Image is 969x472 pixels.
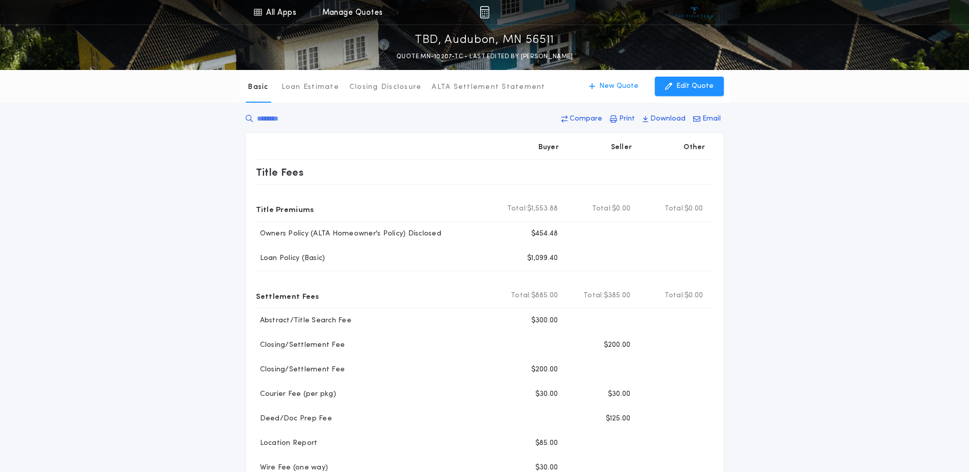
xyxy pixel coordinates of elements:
[507,204,528,214] b: Total:
[527,204,558,214] span: $1,553.88
[640,110,689,128] button: Download
[538,143,559,153] p: Buyer
[256,201,314,217] p: Title Premiums
[256,288,319,304] p: Settlement Fees
[396,52,573,62] p: QUOTE MN-10207-TC - LAST EDITED BY [PERSON_NAME]
[527,253,558,264] p: $1,099.40
[604,291,631,301] span: $385.00
[702,114,721,124] p: Email
[531,365,558,375] p: $200.00
[684,291,703,301] span: $0.00
[570,114,602,124] p: Compare
[248,82,268,92] p: Basic
[675,7,714,17] img: vs-icon
[535,389,558,399] p: $30.00
[583,291,604,301] b: Total:
[256,253,325,264] p: Loan Policy (Basic)
[665,291,685,301] b: Total:
[531,291,558,301] span: $885.00
[592,204,612,214] b: Total:
[256,389,336,399] p: Courier Fee (per pkg)
[256,438,318,449] p: Location Report
[619,114,635,124] p: Print
[256,229,441,239] p: Owners Policy (ALTA Homeowner's Policy) Disclosed
[531,229,558,239] p: $454.48
[650,114,686,124] p: Download
[531,316,558,326] p: $300.00
[558,110,605,128] button: Compare
[535,438,558,449] p: $85.00
[655,77,724,96] button: Edit Quote
[612,204,630,214] span: $0.00
[432,82,545,92] p: ALTA Settlement Statement
[511,291,531,301] b: Total:
[256,316,351,326] p: Abstract/Title Search Fee
[599,81,639,91] p: New Quote
[256,340,345,350] p: Closing/Settlement Fee
[683,143,705,153] p: Other
[415,32,554,49] p: TBD, Audubon, MN 56511
[256,414,332,424] p: Deed/Doc Prep Fee
[256,164,304,180] p: Title Fees
[256,365,345,375] p: Closing/Settlement Fee
[607,110,638,128] button: Print
[281,82,339,92] p: Loan Estimate
[480,6,489,18] img: img
[608,389,631,399] p: $30.00
[676,81,714,91] p: Edit Quote
[690,110,724,128] button: Email
[665,204,685,214] b: Total:
[684,204,703,214] span: $0.00
[604,340,631,350] p: $200.00
[349,82,422,92] p: Closing Disclosure
[611,143,632,153] p: Seller
[579,77,649,96] button: New Quote
[606,414,631,424] p: $125.00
